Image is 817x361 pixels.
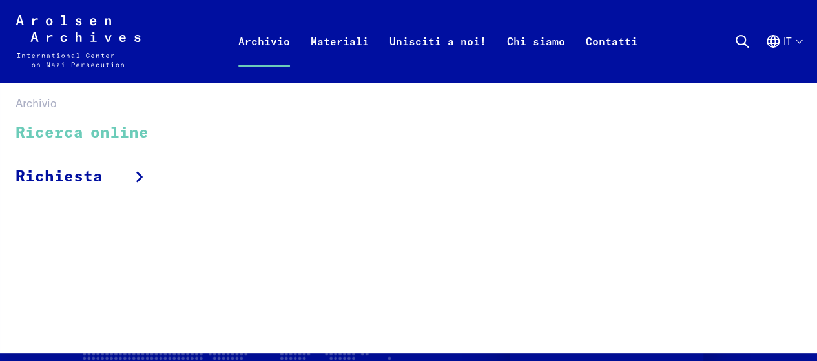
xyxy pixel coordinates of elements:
button: Italiano, selezione lingua [765,34,801,80]
a: Ricerca online [16,112,165,155]
a: Archivio [228,31,300,83]
a: Chi siamo [497,31,575,83]
ul: Archivio [16,112,165,198]
a: Contatti [575,31,648,83]
a: Materiali [300,31,379,83]
nav: Primaria [228,15,648,67]
a: Unisciti a noi! [379,31,497,83]
a: Richiesta [16,155,165,198]
span: Richiesta [16,165,103,189]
